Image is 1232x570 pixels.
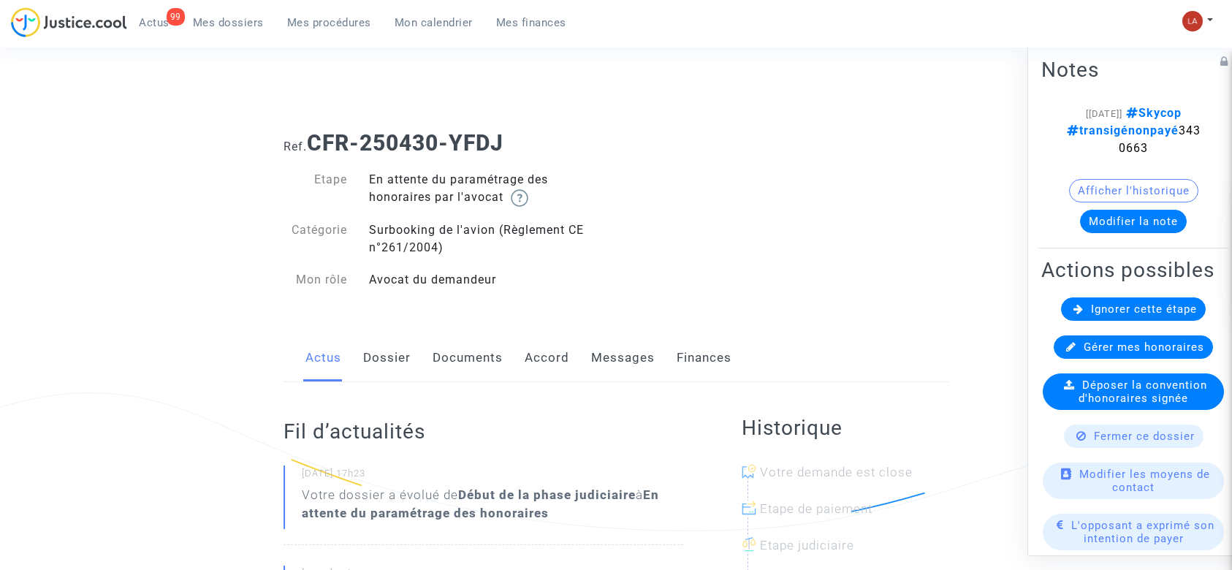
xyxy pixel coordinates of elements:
a: Actus [305,334,341,382]
span: Ignorer cette étape [1091,303,1197,316]
a: Mon calendrier [383,12,484,34]
h2: Actions possibles [1041,257,1225,283]
span: Modifier les moyens de contact [1079,468,1210,494]
div: Avocat du demandeur [358,271,616,289]
b: CFR-250430-YFDJ [307,130,503,156]
div: 99 [167,8,185,26]
span: transigénonpayé [1067,123,1179,137]
span: Mon calendrier [395,16,473,29]
span: Fermer ce dossier [1094,430,1195,443]
button: Modifier la note [1080,210,1187,233]
span: L'opposant a exprimé son intention de payer [1071,519,1214,545]
span: Skycop [1122,106,1182,120]
b: Début de la phase judiciaire [458,487,636,502]
a: Mes procédures [275,12,383,34]
a: Mes dossiers [181,12,275,34]
span: Gérer mes honoraires [1084,341,1204,354]
span: Votre demande est close [760,465,913,479]
span: Mes procédures [287,16,371,29]
small: [DATE] 17h23 [302,467,683,486]
h2: Notes [1041,57,1225,83]
img: jc-logo.svg [11,7,127,37]
a: Dossier [363,334,411,382]
span: Actus [139,16,170,29]
a: Accord [525,334,569,382]
img: 3f9b7d9779f7b0ffc2b90d026f0682a9 [1182,11,1203,31]
div: Mon rôle [273,271,359,289]
button: Afficher l'historique [1069,179,1198,202]
h2: Historique [742,415,949,441]
a: Mes finances [484,12,578,34]
a: Finances [677,334,731,382]
span: Déposer la convention d'honoraires signée [1079,379,1207,405]
div: Votre dossier a évolué de à [302,486,683,522]
h2: Fil d’actualités [284,419,683,444]
a: Messages [591,334,655,382]
div: En attente du paramétrage des honoraires par l'avocat [358,171,616,207]
img: help.svg [511,189,528,207]
span: Ref. [284,140,307,153]
span: Mes dossiers [193,16,264,29]
span: [[DATE]] [1086,108,1122,119]
span: Mes finances [496,16,566,29]
b: En attente du paramétrage des honoraires [302,487,659,520]
span: 3430663 [1067,123,1201,155]
a: Documents [433,334,503,382]
div: Catégorie [273,221,359,256]
div: Surbooking de l'avion (Règlement CE n°261/2004) [358,221,616,256]
div: Etape [273,171,359,207]
a: 99Actus [127,12,181,34]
